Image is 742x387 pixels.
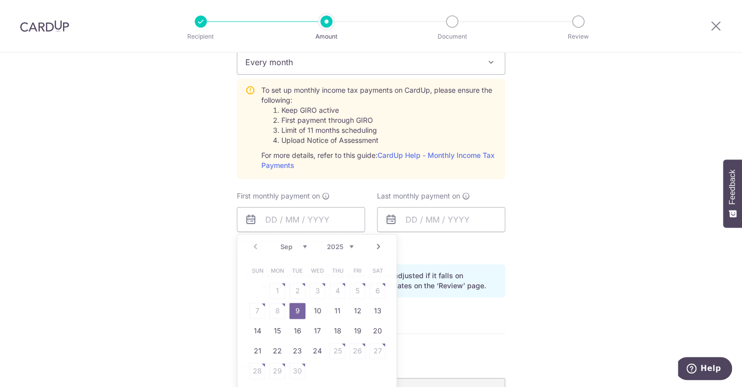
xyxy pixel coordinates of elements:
[269,263,285,279] span: Monday
[349,303,365,319] a: 12
[369,263,386,279] span: Saturday
[309,263,325,279] span: Wednesday
[281,105,497,115] li: Keep GIRO active
[329,263,345,279] span: Thursday
[373,241,385,253] a: Next
[349,323,365,339] a: 19
[269,323,285,339] a: 15
[261,85,497,170] div: To set up monthly income tax payments on CardUp, please ensure the following: For more details, r...
[309,323,325,339] a: 17
[309,303,325,319] a: 10
[237,191,320,201] span: First monthly payment on
[289,323,305,339] a: 16
[349,263,365,279] span: Friday
[369,323,386,339] a: 20
[728,169,737,205] span: Feedback
[249,323,265,339] a: 14
[281,135,497,145] li: Upload Notice of Assessment
[289,32,363,42] p: Amount
[20,20,69,32] img: CardUp
[164,32,238,42] p: Recipient
[329,323,345,339] a: 18
[309,343,325,359] a: 24
[289,263,305,279] span: Tuesday
[289,303,305,319] a: 9
[281,125,497,135] li: Limit of 11 months scheduling
[289,343,305,359] a: 23
[415,32,489,42] p: Document
[237,50,505,75] span: Every month
[377,207,505,232] input: DD / MM / YYYY
[237,50,505,74] span: Every month
[237,207,365,232] input: DD / MM / YYYY
[723,159,742,228] button: Feedback - Show survey
[281,115,497,125] li: First payment through GIRO
[329,303,345,319] a: 11
[249,343,265,359] a: 21
[261,151,495,169] a: CardUp Help - Monthly Income Tax Payments
[541,32,615,42] p: Review
[369,303,386,319] a: 13
[249,263,265,279] span: Sunday
[678,357,732,382] iframe: Opens a widget where you can find more information
[377,191,460,201] span: Last monthly payment on
[269,343,285,359] a: 22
